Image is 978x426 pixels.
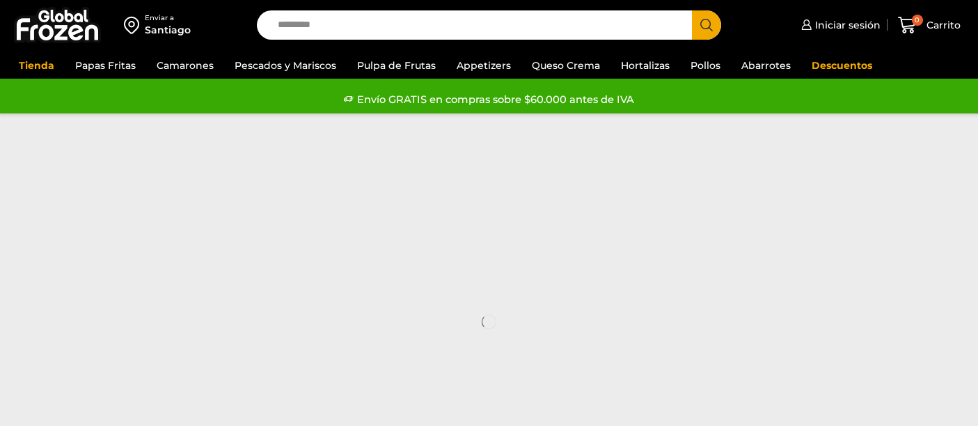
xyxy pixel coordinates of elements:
div: Santiago [145,23,191,37]
a: 0 Carrito [894,9,964,42]
a: Appetizers [450,52,518,79]
a: Tienda [12,52,61,79]
a: Iniciar sesión [798,11,881,39]
span: Iniciar sesión [812,18,881,32]
a: Camarones [150,52,221,79]
a: Papas Fritas [68,52,143,79]
a: Hortalizas [614,52,677,79]
a: Pollos [684,52,727,79]
img: address-field-icon.svg [124,13,145,37]
button: Search button [692,10,721,40]
a: Pulpa de Frutas [350,52,443,79]
span: 0 [912,15,923,26]
a: Descuentos [805,52,879,79]
a: Abarrotes [734,52,798,79]
div: Enviar a [145,13,191,23]
a: Pescados y Mariscos [228,52,343,79]
span: Carrito [923,18,961,32]
a: Queso Crema [525,52,607,79]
